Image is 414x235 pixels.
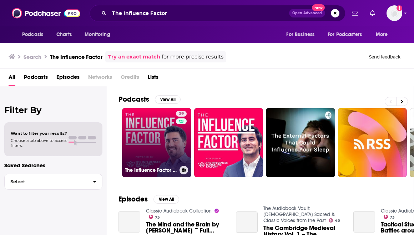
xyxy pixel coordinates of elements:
button: Select [4,174,102,190]
input: Search podcasts, credits, & more... [109,7,289,19]
h2: Episodes [118,195,148,204]
a: EpisodesView All [118,195,179,204]
a: Show notifications dropdown [367,7,378,19]
button: open menu [371,28,397,41]
span: for more precise results [162,53,223,61]
a: 39 [176,111,187,117]
span: Logged in as mresewehr [387,5,402,21]
h2: Filter By [4,105,102,115]
button: View All [153,195,179,204]
a: Try an exact match [108,53,160,61]
span: More [376,30,388,40]
a: 39The Influence Factor by The Influencer Marketing Factory [122,108,191,177]
span: For Podcasters [328,30,362,40]
span: Choose a tab above to access filters. [11,138,67,148]
span: Networks [88,71,112,86]
span: Monitoring [85,30,110,40]
a: The Mind and the Brain by Alfred Binet ~ Full Audiobook [146,221,227,234]
button: Send feedback [367,54,403,60]
span: Want to filter your results? [11,131,67,136]
span: Credits [121,71,139,86]
img: User Profile [387,5,402,21]
a: All [9,71,15,86]
span: Open Advanced [292,11,322,15]
a: Episodes [56,71,80,86]
button: open menu [80,28,119,41]
button: View All [155,95,181,104]
span: 39 [179,111,184,118]
svg: Add a profile image [397,5,402,11]
a: The Mind and the Brain by Alfred Binet ~ Full Audiobook [118,211,140,233]
span: Podcasts [22,30,43,40]
h2: Podcasts [118,95,149,104]
button: Open AdvancedNew [289,9,325,17]
span: 73 [390,216,395,219]
a: Show notifications dropdown [349,7,361,19]
a: PodcastsView All [118,95,181,104]
span: New [312,4,325,11]
img: Podchaser - Follow, Share and Rate Podcasts [12,6,80,20]
div: Search podcasts, credits, & more... [90,5,345,21]
a: The Cambridge Medieval History Vol. 1 – The Christian Roman Empire & Foundations Part 5 [236,211,258,233]
a: 45 [329,218,340,223]
a: Tactical Studies on the Battles around Plevna by Thilo Lebrecht Ernst Michael von Trotha ~ Full A... [353,211,375,233]
button: open menu [323,28,372,41]
button: open menu [281,28,323,41]
h3: The Influence Factor [50,53,102,60]
span: The Mind and the Brain by [PERSON_NAME] ~ Full Audiobook [146,221,227,234]
span: 45 [335,219,340,222]
a: 73 [149,215,160,219]
button: Show profile menu [387,5,402,21]
span: Charts [56,30,72,40]
a: Podcasts [24,71,48,86]
p: Saved Searches [4,162,102,169]
h3: The Influence Factor by The Influencer Marketing Factory [125,167,177,173]
h3: Search [24,53,41,60]
a: 73 [384,215,395,219]
span: 73 [155,216,160,219]
button: open menu [17,28,52,41]
span: Select [5,179,87,184]
a: The Audiobook Vault: Catholic Sacred & Classic Voices from the Past [263,205,335,224]
a: Classic Audiobook Collection [146,208,212,214]
a: Charts [52,28,76,41]
a: Lists [148,71,158,86]
span: For Business [286,30,314,40]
